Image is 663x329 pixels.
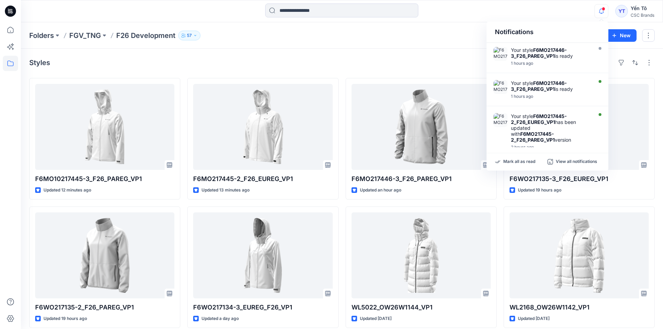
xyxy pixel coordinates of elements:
a: WL2168_OW26W1142_VP1 [510,212,649,298]
p: Mark all as read [503,159,535,165]
div: Your style has been updated with version [511,113,591,143]
img: F6MO217446-3_F26_PAREG_VP1 [494,47,507,61]
a: Folders [29,31,54,40]
p: F6MO217446-3_F26_PAREG_VP1 [352,174,491,184]
img: F6MO217445-2_F26_PAREG_VP1 [494,113,507,127]
div: Friday, September 05, 2025 05:53 [511,61,591,66]
button: 57 [178,31,200,40]
p: Updated 19 hours ago [44,315,87,322]
p: Updated 12 minutes ago [44,187,91,194]
p: WL5022_OW26W1144_VP1 [352,303,491,312]
div: Your style is ready [511,80,591,92]
div: YT [615,5,628,17]
div: Friday, September 05, 2025 05:43 [511,94,591,99]
a: FGV_TNG [69,31,101,40]
div: Friday, September 05, 2025 05:08 [511,145,591,150]
p: F6WO217135-2_F26_PAREG_VP1 [35,303,174,312]
div: Yến Tô [631,4,654,13]
strong: F6MO217445-2_F26_EUREG_VP1 [511,113,567,125]
p: Updated a day ago [202,315,239,322]
a: F6MO217445-2_F26_EUREG_VP1 [193,84,332,170]
div: Your style is ready [511,47,591,59]
p: WL2168_OW26W1142_VP1 [510,303,649,312]
button: New [606,29,637,42]
p: Updated 19 hours ago [518,187,561,194]
p: Updated an hour ago [360,187,401,194]
div: CSC Brands [631,13,654,18]
p: 57 [187,32,192,39]
strong: F6MO217446-3_F26_PAREG_VP1 [511,47,567,59]
p: F6MO217445-2_F26_EUREG_VP1 [193,174,332,184]
h4: Styles [29,58,50,67]
a: WL5022_OW26W1144_VP1 [352,212,491,298]
p: F6WO217135-3_F26_EUREG_VP1 [510,174,649,184]
p: Updated [DATE] [518,315,550,322]
a: F6WO217135-2_F26_PAREG_VP1 [35,212,174,298]
strong: F6MO217445-2_F26_PAREG_VP1 [511,131,555,143]
p: Updated 13 minutes ago [202,187,250,194]
p: F26 Development [116,31,175,40]
a: F6MO10217445-3_F26_PAREG_VP1 [35,84,174,170]
p: F6MO10217445-3_F26_PAREG_VP1 [35,174,174,184]
p: F6WO217134-3_EUREG_F26_VP1 [193,303,332,312]
strong: F6MO217446-3_F26_PAREG_VP1 [511,80,567,92]
p: View all notifications [556,159,597,165]
a: F6MO217446-3_F26_PAREG_VP1 [352,84,491,170]
img: F6MO217446-3_F26_PAREG_VP1 [494,80,507,94]
p: Updated [DATE] [360,315,392,322]
a: F6WO217134-3_EUREG_F26_VP1 [193,212,332,298]
div: Notifications [487,22,608,43]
